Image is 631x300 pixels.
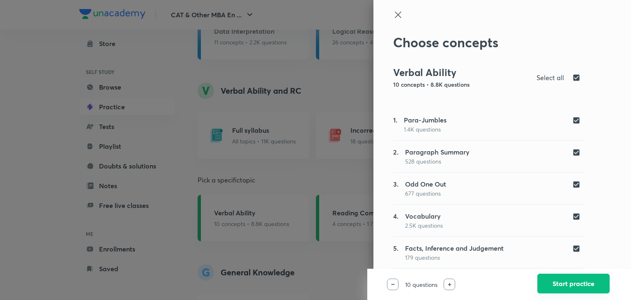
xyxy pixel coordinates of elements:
[393,243,398,262] h5: 5.
[405,189,446,198] p: 677 questions
[393,211,398,230] h5: 4.
[393,35,584,50] h2: Choose concepts
[405,157,470,166] p: 528 questions
[391,284,395,285] img: decrease
[404,115,447,125] h5: Para-Jumbles
[405,147,470,157] h5: Paragraph Summary
[398,280,444,289] p: 10 questions
[393,179,398,198] h5: 3.
[404,125,447,134] p: 1.4K questions
[405,211,443,221] h5: Vocabulary
[405,221,443,230] p: 2.5K questions
[393,115,397,134] h5: 1.
[537,73,564,83] h5: Select all
[537,274,610,293] button: Start practice
[448,283,451,286] img: increase
[393,67,530,78] h3: Verbal Ability
[405,179,446,189] h5: Odd One Out
[393,147,398,166] h5: 2.
[405,253,504,262] p: 179 questions
[405,243,504,253] h5: Facts, Inference and Judgement
[393,80,530,89] p: 10 concepts • 8.8K questions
